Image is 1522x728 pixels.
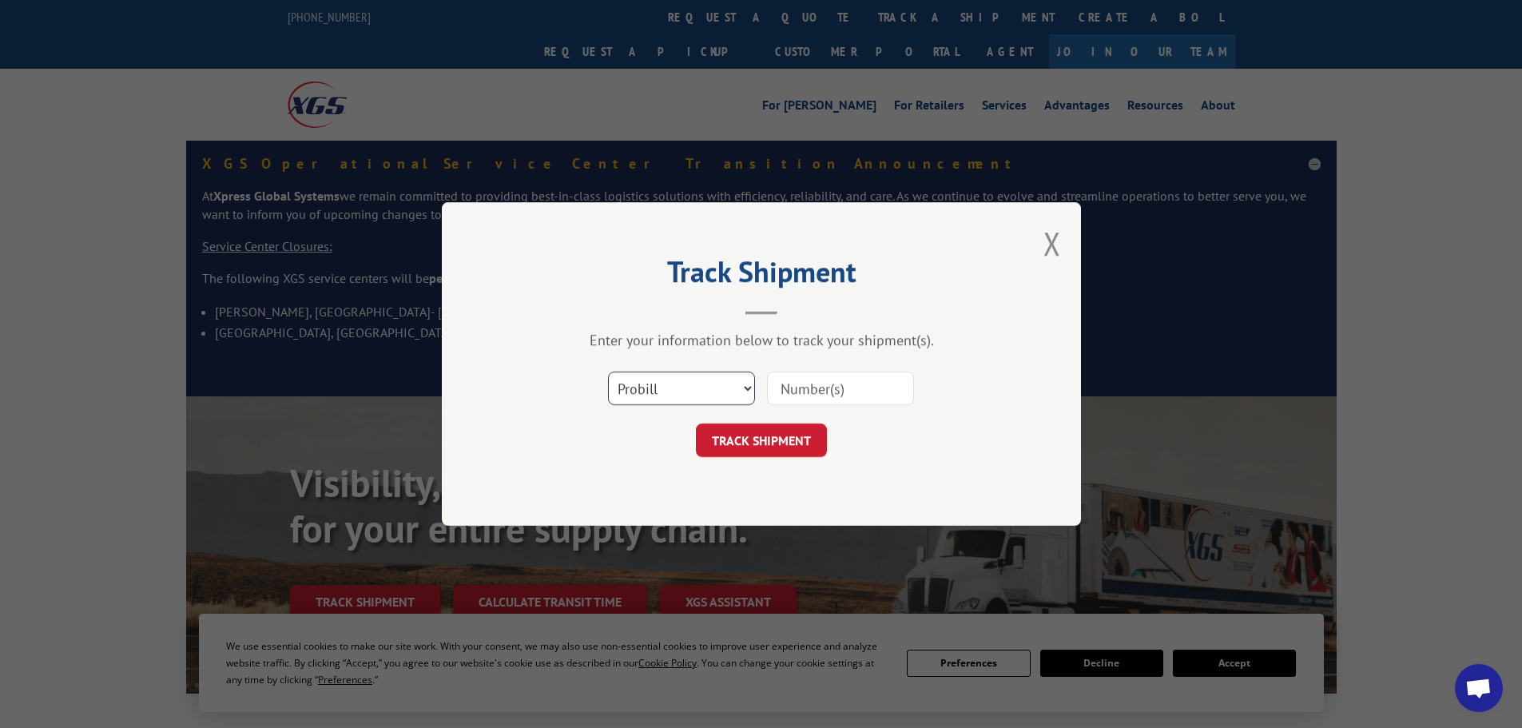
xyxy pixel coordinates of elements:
[1455,664,1503,712] a: Open chat
[767,372,914,405] input: Number(s)
[696,424,827,457] button: TRACK SHIPMENT
[522,331,1001,349] div: Enter your information below to track your shipment(s).
[1043,222,1061,265] button: Close modal
[522,261,1001,291] h2: Track Shipment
